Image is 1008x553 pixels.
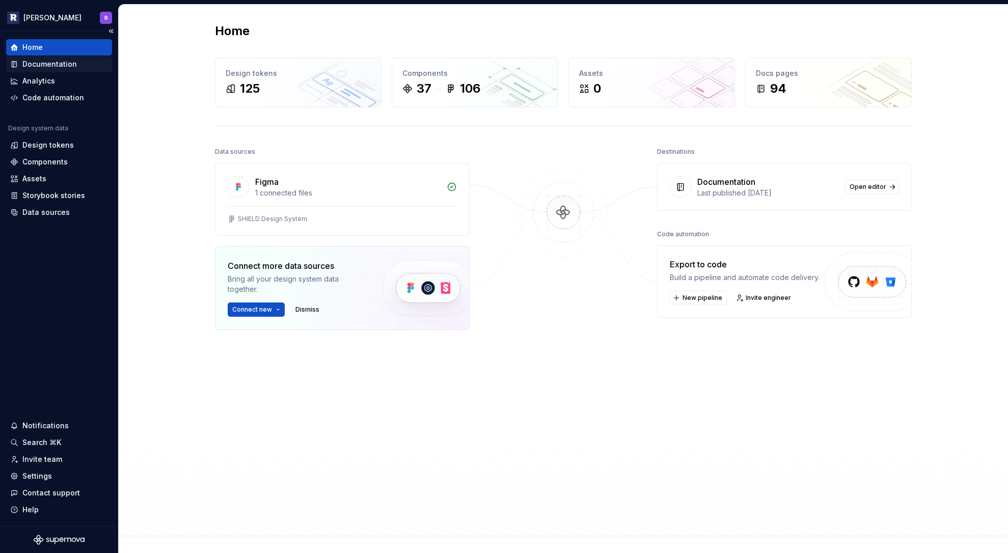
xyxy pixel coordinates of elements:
div: 125 [240,80,260,97]
a: Data sources [6,204,112,220]
span: Dismiss [295,306,319,314]
div: Storybook stories [22,190,85,201]
a: Open editor [845,180,899,194]
div: Design tokens [22,140,74,150]
div: 1 connected files [255,188,441,198]
div: 37 [417,80,431,97]
div: 106 [460,80,480,97]
a: Settings [6,468,112,484]
div: Build a pipeline and automate code delivery. [670,272,820,283]
div: R [104,14,108,22]
button: New pipeline [670,291,727,305]
div: Home [22,42,43,52]
div: Search ⌘K [22,437,61,448]
div: Destinations [657,145,695,159]
div: Components [22,157,68,167]
div: Data sources [215,145,255,159]
h2: Home [215,23,250,39]
div: Last published [DATE] [697,188,839,198]
a: Analytics [6,73,112,89]
div: Code automation [22,93,84,103]
div: [PERSON_NAME] [23,13,81,23]
div: SHIELD Design System [238,215,307,223]
div: Documentation [697,176,755,188]
div: Assets [22,174,46,184]
a: Storybook stories [6,187,112,204]
div: Analytics [22,76,55,86]
a: Design tokens [6,137,112,153]
a: Components [6,154,112,170]
div: Invite team [22,454,62,464]
button: Search ⌘K [6,434,112,451]
span: New pipeline [683,294,722,302]
button: Help [6,502,112,518]
div: Docs pages [756,68,901,78]
div: Components [402,68,548,78]
span: Invite engineer [746,294,791,302]
svg: Supernova Logo [34,535,85,545]
div: Documentation [22,59,77,69]
a: Assets0 [568,58,735,107]
a: Docs pages94 [745,58,912,107]
div: Contact support [22,488,80,498]
div: 94 [770,80,786,97]
div: Export to code [670,258,820,270]
a: Code automation [6,90,112,106]
div: Bring all your design system data together. [228,274,365,294]
button: Connect new [228,302,285,317]
img: 5b96a3ba-bdbe-470d-a859-c795f8f9d209.png [7,12,19,24]
button: Contact support [6,485,112,501]
a: Design tokens125 [215,58,382,107]
a: Components37106 [392,58,558,107]
a: Invite team [6,451,112,467]
a: Invite engineer [733,291,796,305]
button: Dismiss [291,302,324,317]
button: Notifications [6,418,112,434]
button: Collapse sidebar [104,24,118,38]
button: [PERSON_NAME]R [2,7,116,29]
a: Documentation [6,56,112,72]
div: Connect more data sources [228,260,365,272]
div: Help [22,505,39,515]
div: Settings [22,471,52,481]
div: Notifications [22,421,69,431]
div: Design system data [8,124,68,132]
span: Connect new [232,306,272,314]
a: Home [6,39,112,56]
a: Figma1 connected filesSHIELD Design System [215,163,470,236]
div: Data sources [22,207,70,217]
div: Assets [579,68,724,78]
div: Figma [255,176,279,188]
a: Assets [6,171,112,187]
div: Design tokens [226,68,371,78]
span: Open editor [850,183,886,191]
div: 0 [593,80,601,97]
div: Code automation [657,227,709,241]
